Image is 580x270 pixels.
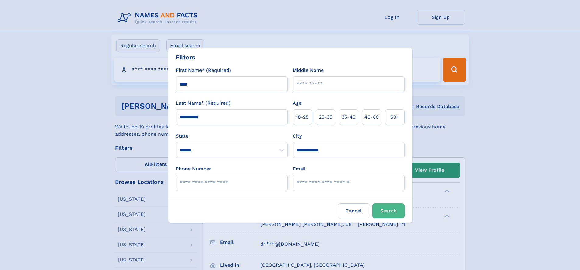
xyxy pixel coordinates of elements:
[293,67,324,74] label: Middle Name
[293,100,301,107] label: Age
[342,114,355,121] span: 35‑45
[364,114,379,121] span: 45‑60
[293,132,302,140] label: City
[319,114,332,121] span: 25‑35
[176,53,195,62] div: Filters
[293,165,306,173] label: Email
[176,165,211,173] label: Phone Number
[372,203,405,218] button: Search
[390,114,399,121] span: 60+
[176,67,231,74] label: First Name* (Required)
[176,100,230,107] label: Last Name* (Required)
[296,114,308,121] span: 18‑25
[338,203,370,218] label: Cancel
[176,132,288,140] label: State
